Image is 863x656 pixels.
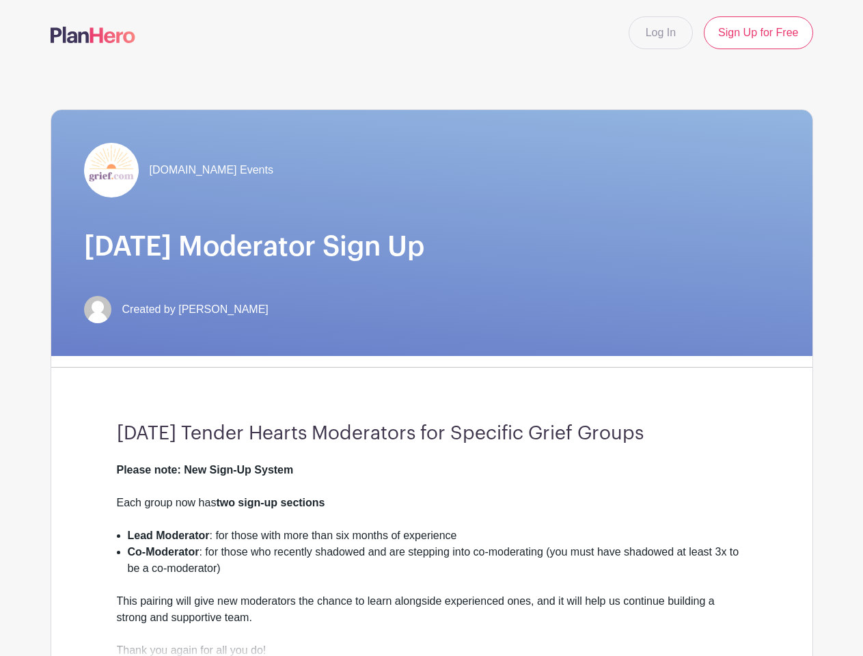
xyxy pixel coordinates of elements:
[128,546,200,558] strong: Co-Moderator
[117,495,747,528] div: Each group now has
[84,296,111,323] img: default-ce2991bfa6775e67f084385cd625a349d9dcbb7a52a09fb2fda1e96e2d18dcdb.png
[128,530,210,541] strong: Lead Moderator
[128,528,747,544] li: : for those with more than six months of experience
[117,422,747,446] h3: [DATE] Tender Hearts Moderators for Specific Grief Groups
[84,230,780,263] h1: [DATE] Moderator Sign Up
[216,497,325,508] strong: two sign-up sections
[128,544,747,593] li: : for those who recently shadowed and are stepping into co-moderating (you must have shadowed at ...
[122,301,269,318] span: Created by [PERSON_NAME]
[150,162,273,178] span: [DOMAIN_NAME] Events
[629,16,693,49] a: Log In
[84,143,139,197] img: grief-logo-planhero.png
[51,27,135,43] img: logo-507f7623f17ff9eddc593b1ce0a138ce2505c220e1c5a4e2b4648c50719b7d32.svg
[704,16,812,49] a: Sign Up for Free
[117,464,294,476] strong: Please note: New Sign-Up System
